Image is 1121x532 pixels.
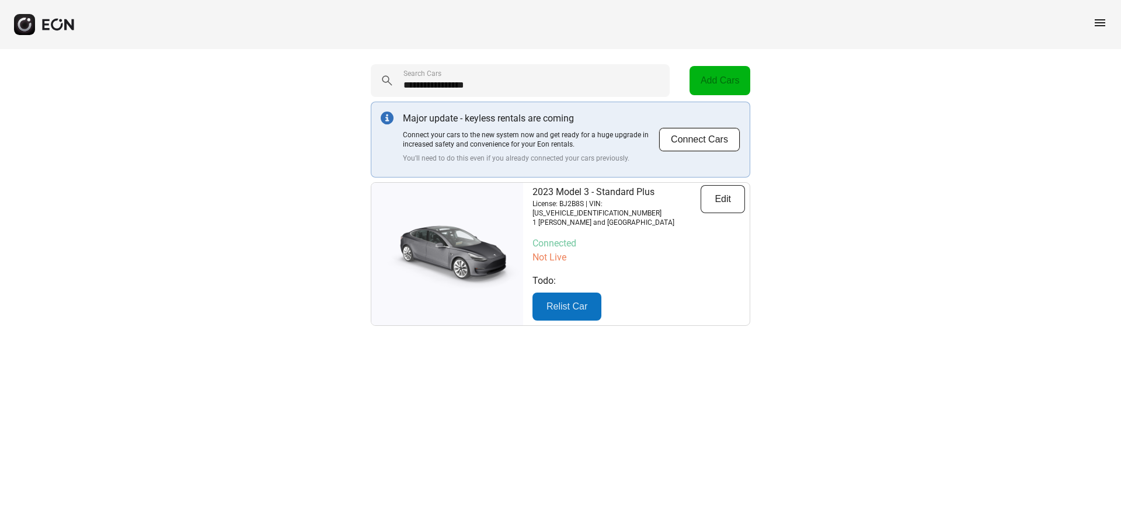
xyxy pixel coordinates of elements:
[381,112,394,124] img: info
[659,127,740,152] button: Connect Cars
[403,112,659,126] p: Major update - keyless rentals are coming
[532,218,701,227] p: 1 [PERSON_NAME] and [GEOGRAPHIC_DATA]
[403,69,441,78] label: Search Cars
[532,251,745,265] p: Not Live
[532,237,745,251] p: Connected
[532,199,701,218] p: License: BJ2B8S | VIN: [US_VEHICLE_IDENTIFICATION_NUMBER]
[403,130,659,149] p: Connect your cars to the new system now and get ready for a huge upgrade in increased safety and ...
[1093,16,1107,30] span: menu
[403,154,659,163] p: You'll need to do this even if you already connected your cars previously.
[701,185,745,213] button: Edit
[532,185,701,199] p: 2023 Model 3 - Standard Plus
[532,293,601,321] button: Relist Car
[532,274,745,288] p: Todo:
[371,216,523,292] img: car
